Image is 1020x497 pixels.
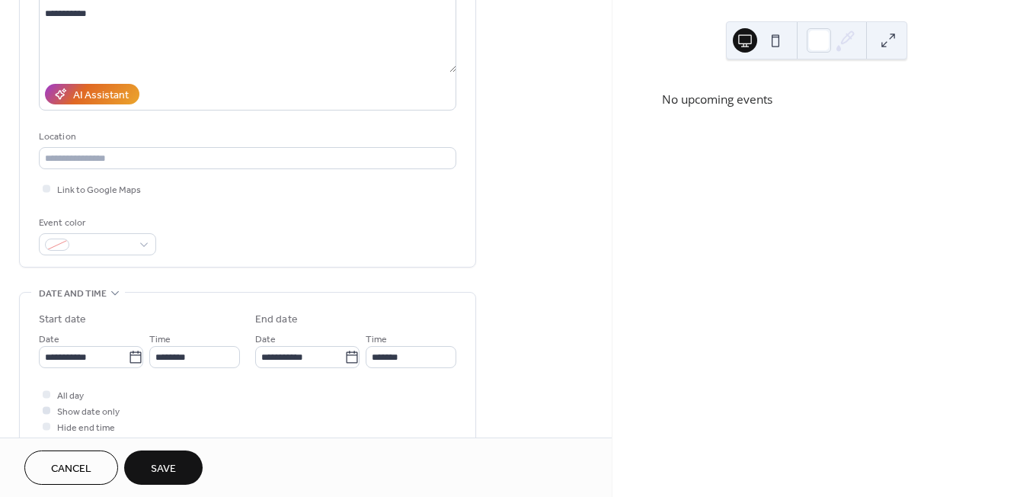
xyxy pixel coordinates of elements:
div: Start date [39,312,86,328]
span: Date and time [39,286,107,302]
span: Save [151,461,176,477]
span: Date [255,332,276,348]
div: Event color [39,215,153,231]
span: Hide end time [57,420,115,436]
div: No upcoming events [662,91,970,108]
span: Show date only [57,404,120,420]
span: All day [57,388,84,404]
div: Location [39,129,453,145]
div: End date [255,312,298,328]
button: Save [124,451,203,485]
span: Link to Google Maps [57,182,141,198]
button: Cancel [24,451,118,485]
span: Date [39,332,59,348]
span: Cancel [51,461,91,477]
button: AI Assistant [45,84,139,104]
div: AI Assistant [73,88,129,104]
span: Time [149,332,171,348]
span: Time [366,332,387,348]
